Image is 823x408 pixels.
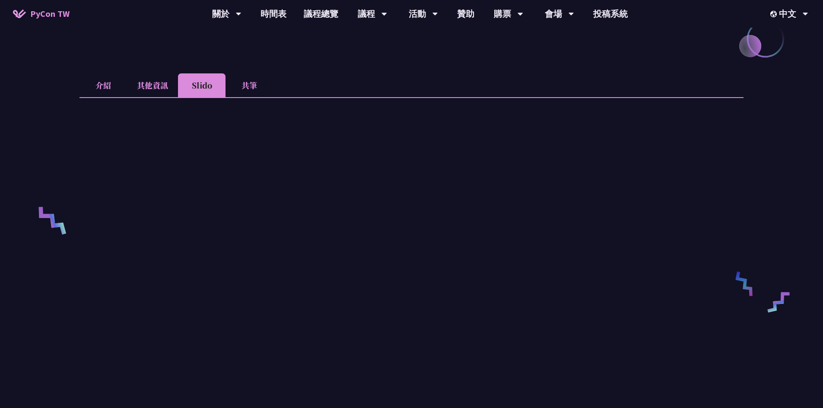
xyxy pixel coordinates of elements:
[770,11,779,17] img: Locale Icon
[13,9,26,18] img: Home icon of PyCon TW 2025
[226,73,273,97] li: 共筆
[79,73,127,97] li: 介紹
[30,7,70,20] span: PyCon TW
[127,73,178,97] li: 其他資訊
[178,73,226,97] li: Slido
[4,3,78,25] a: PyCon TW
